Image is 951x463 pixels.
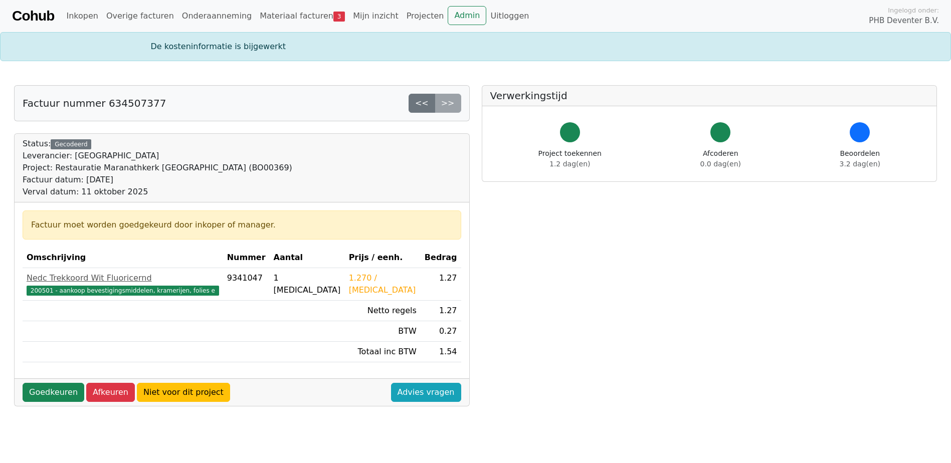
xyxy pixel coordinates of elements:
th: Prijs / eenh. [345,248,421,268]
div: Verval datum: 11 oktober 2025 [23,186,292,198]
th: Omschrijving [23,248,223,268]
div: Afcoderen [700,148,741,169]
td: 0.27 [421,321,461,342]
td: 1.27 [421,301,461,321]
div: Status: [23,138,292,198]
a: Uitloggen [486,6,533,26]
span: 0.0 dag(en) [700,160,741,168]
a: Niet voor dit project [137,383,230,402]
td: BTW [345,321,421,342]
h5: Verwerkingstijd [490,90,929,102]
div: 1.270 / [MEDICAL_DATA] [349,272,417,296]
span: 3.2 dag(en) [840,160,880,168]
span: Ingelogd onder: [888,6,939,15]
span: PHB Deventer B.V. [869,15,939,27]
td: 1.27 [421,268,461,301]
a: Onderaanneming [178,6,256,26]
a: Projecten [403,6,448,26]
div: Factuur moet worden goedgekeurd door inkoper of manager. [31,219,453,231]
div: Project: Restauratie Maranathkerk [GEOGRAPHIC_DATA] (BO00369) [23,162,292,174]
th: Nummer [223,248,270,268]
a: Nedc Trekkoord Wit Fluoricernd200501 - aankoop bevestigingsmiddelen, kramerijen, folies e [27,272,219,296]
span: 200501 - aankoop bevestigingsmiddelen, kramerijen, folies e [27,286,219,296]
a: Mijn inzicht [349,6,403,26]
div: Project toekennen [538,148,602,169]
a: Cohub [12,4,54,28]
a: << [409,94,435,113]
td: Totaal inc BTW [345,342,421,362]
a: Overige facturen [102,6,178,26]
a: Afkeuren [86,383,135,402]
span: 3 [333,12,345,22]
a: Inkopen [62,6,102,26]
td: 1.54 [421,342,461,362]
div: Leverancier: [GEOGRAPHIC_DATA] [23,150,292,162]
div: 1 [MEDICAL_DATA] [274,272,341,296]
td: Netto regels [345,301,421,321]
a: Goedkeuren [23,383,84,402]
div: Nedc Trekkoord Wit Fluoricernd [27,272,219,284]
a: Materiaal facturen3 [256,6,349,26]
div: Gecodeerd [51,139,91,149]
th: Bedrag [421,248,461,268]
div: Beoordelen [840,148,880,169]
div: Factuur datum: [DATE] [23,174,292,186]
td: 9341047 [223,268,270,301]
a: Admin [448,6,486,25]
h5: Factuur nummer 634507377 [23,97,166,109]
div: De kosteninformatie is bijgewerkt [145,41,807,53]
th: Aantal [270,248,345,268]
span: 1.2 dag(en) [549,160,590,168]
a: Advies vragen [391,383,461,402]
